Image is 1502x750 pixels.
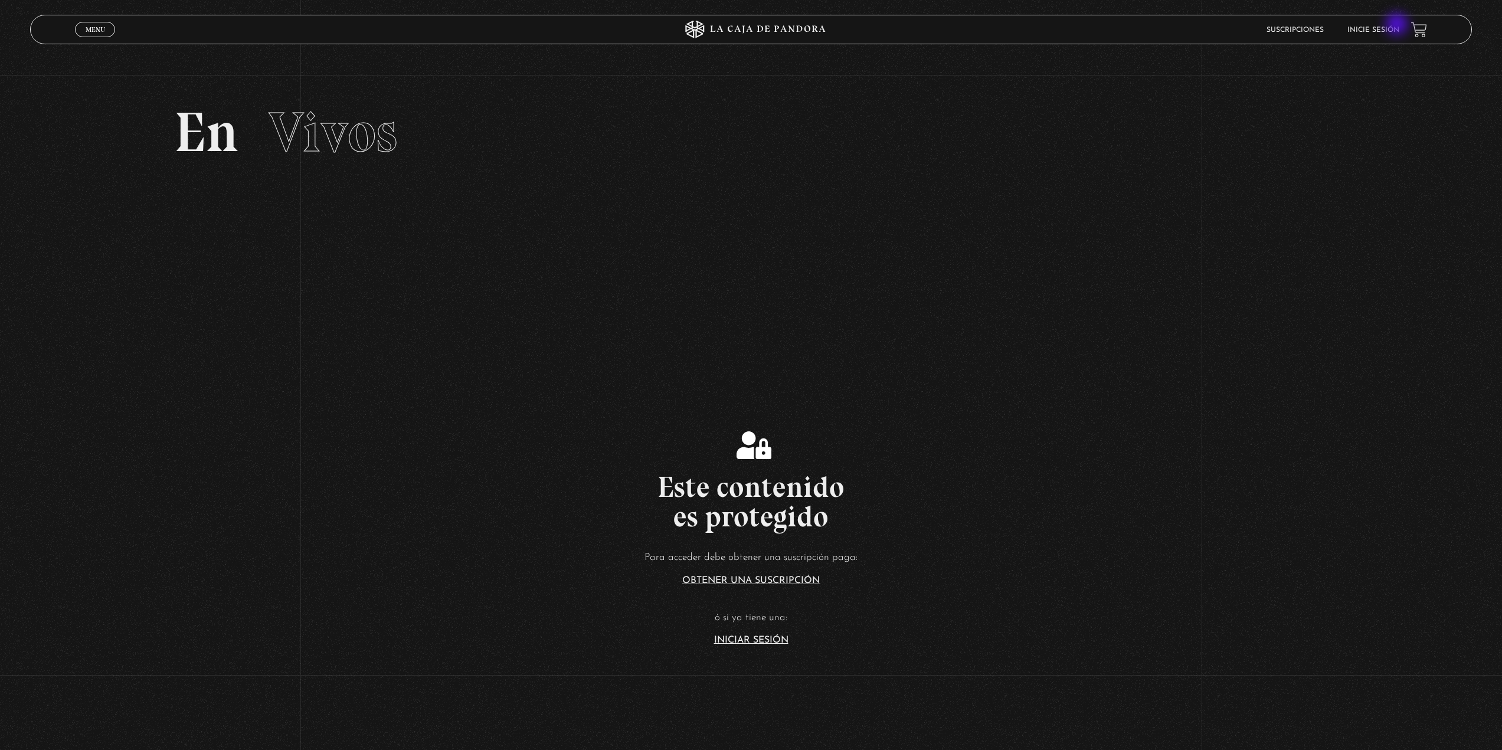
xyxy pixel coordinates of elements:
a: Obtener una suscripción [682,576,820,585]
span: Menu [86,26,105,33]
a: View your shopping cart [1411,22,1427,38]
span: Vivos [269,99,397,166]
a: Iniciar Sesión [714,636,788,645]
span: Cerrar [81,36,109,44]
a: Suscripciones [1267,27,1324,34]
h2: En [174,104,1328,161]
a: Inicie sesión [1347,27,1399,34]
